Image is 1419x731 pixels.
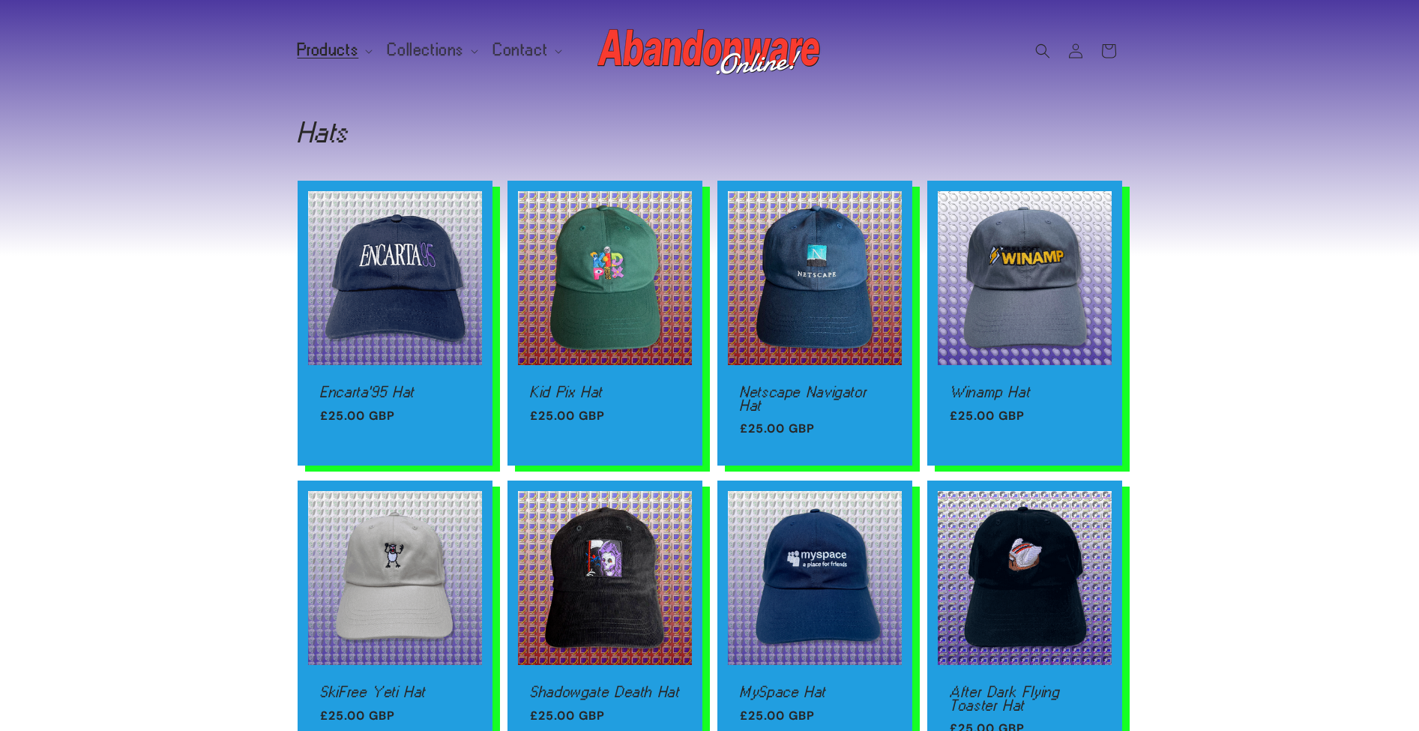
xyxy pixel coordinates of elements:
[320,385,470,399] a: Encarta'95 Hat
[298,120,1122,144] h1: Hats
[530,385,680,399] a: Kid Pix Hat
[740,685,890,699] a: MySpace Hat
[320,685,470,699] a: SkiFree Yeti Hat
[388,43,464,57] span: Collections
[1026,34,1059,67] summary: Search
[591,15,828,86] a: Abandonware
[950,685,1100,712] a: After Dark Flying Toaster Hat
[950,385,1100,399] a: Winamp Hat
[484,34,568,66] summary: Contact
[298,43,359,57] span: Products
[379,34,484,66] summary: Collections
[597,21,822,81] img: Abandonware
[530,685,680,699] a: Shadowgate Death Hat
[740,385,890,412] a: Netscape Navigator Hat
[493,43,548,57] span: Contact
[289,34,379,66] summary: Products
